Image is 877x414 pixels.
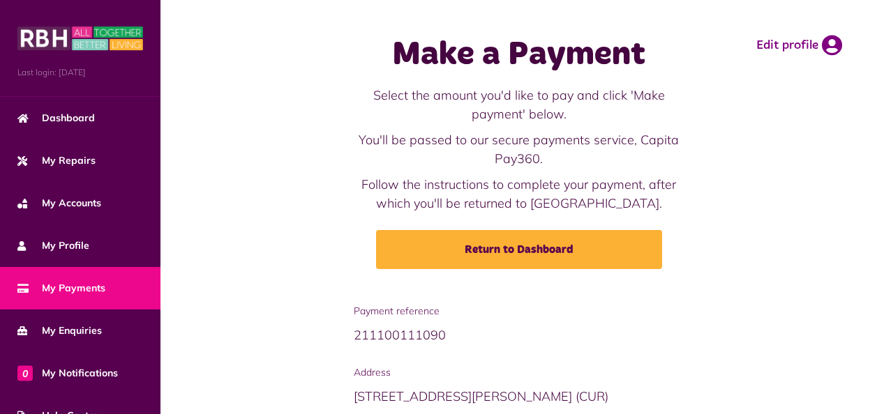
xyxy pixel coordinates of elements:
[354,304,684,319] span: Payment reference
[17,111,95,125] span: Dashboard
[376,230,662,269] a: Return to Dashboard
[354,327,446,343] span: 211100111090
[17,153,96,168] span: My Repairs
[354,175,684,213] p: Follow the instructions to complete your payment, after which you'll be returned to [GEOGRAPHIC_D...
[17,281,105,296] span: My Payments
[17,365,33,381] span: 0
[17,366,118,381] span: My Notifications
[17,196,101,210] span: My Accounts
[354,365,684,380] span: Address
[17,66,143,79] span: Last login: [DATE]
[17,323,102,338] span: My Enquiries
[354,130,684,168] p: You'll be passed to our secure payments service, Capita Pay360.
[756,35,842,56] a: Edit profile
[17,24,143,52] img: MyRBH
[354,86,684,123] p: Select the amount you'd like to pay and click 'Make payment' below.
[354,388,608,404] span: [STREET_ADDRESS][PERSON_NAME] (CUR)
[354,35,684,75] h1: Make a Payment
[17,238,89,253] span: My Profile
